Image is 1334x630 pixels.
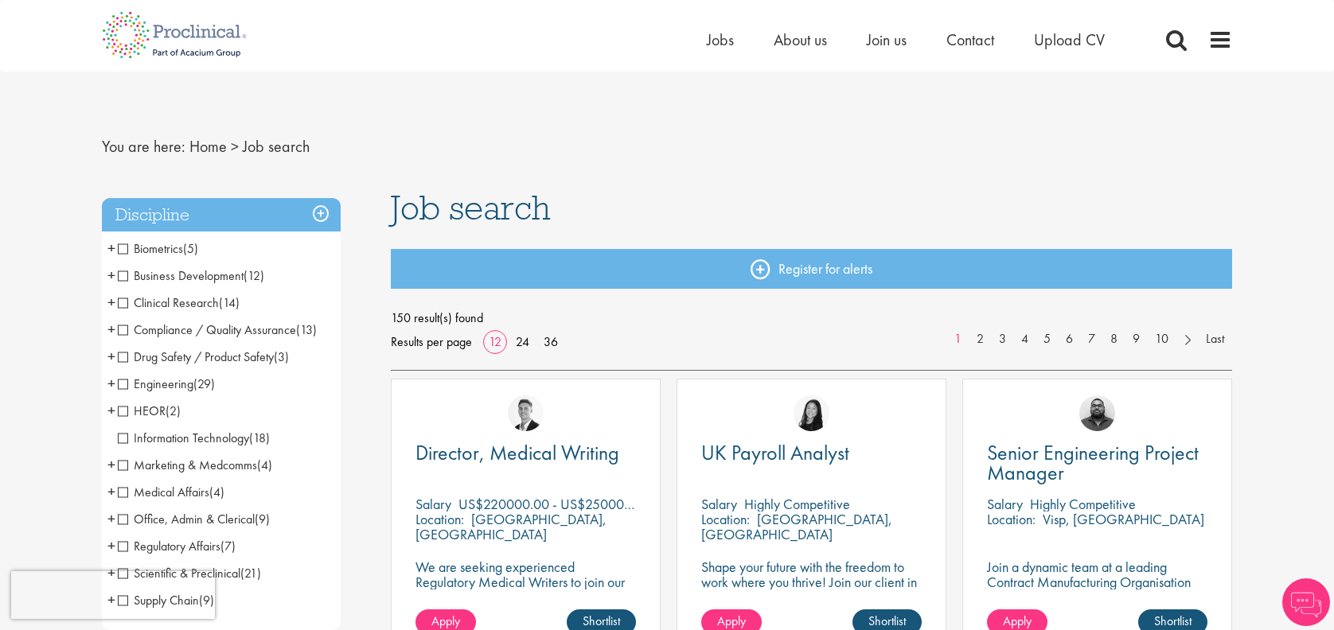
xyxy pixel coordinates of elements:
p: Visp, [GEOGRAPHIC_DATA] [1043,510,1204,528]
span: UK Payroll Analyst [701,439,849,466]
span: Senior Engineering Project Manager [987,439,1199,486]
span: (4) [209,484,224,500]
iframe: reCAPTCHA [11,571,215,619]
span: (13) [296,321,317,338]
span: Drug Safety / Product Safety [118,348,289,365]
a: Contact [946,29,994,50]
a: 8 [1102,330,1125,348]
span: Director, Medical Writing [415,439,619,466]
a: Register for alerts [391,249,1233,289]
p: US$220000.00 - US$250000.00 per annum + Highly Competitive Salary [458,495,870,513]
a: 4 [1013,330,1036,348]
span: + [107,534,115,558]
span: (3) [274,348,289,365]
span: (2) [166,402,181,419]
a: Join us [867,29,907,50]
span: HEOR [118,402,166,419]
span: Biometrics [118,240,183,257]
span: Business Development [118,267,264,284]
span: + [107,290,115,314]
a: Jobs [707,29,734,50]
a: 10 [1147,330,1176,348]
span: Biometrics [118,240,198,257]
a: breadcrumb link [189,136,227,157]
a: Last [1198,330,1232,348]
span: Office, Admin & Clerical [118,511,270,527]
span: Location: [415,510,464,528]
span: (4) [257,457,272,473]
p: Highly Competitive [744,495,850,513]
p: [GEOGRAPHIC_DATA], [GEOGRAPHIC_DATA] [415,510,607,543]
span: (7) [220,538,236,554]
span: (5) [183,240,198,257]
span: Apply [1003,612,1032,629]
p: [GEOGRAPHIC_DATA], [GEOGRAPHIC_DATA] [701,510,892,543]
span: + [107,561,115,585]
span: (12) [244,267,264,284]
span: HEOR [118,402,181,419]
span: Apply [717,612,746,629]
a: Senior Engineering Project Manager [987,443,1207,483]
span: Regulatory Affairs [118,538,220,554]
span: (29) [193,375,215,392]
a: UK Payroll Analyst [701,443,922,463]
a: 24 [510,333,535,350]
img: Ashley Bennett [1079,395,1115,431]
span: + [107,236,115,260]
span: > [231,136,239,157]
span: Location: [987,510,1036,528]
span: Job search [243,136,310,157]
img: George Watson [508,395,544,431]
span: 150 result(s) found [391,306,1233,330]
h3: Discipline [102,198,341,232]
span: Drug Safety / Product Safety [118,348,274,365]
span: Results per page [391,330,472,354]
span: + [107,344,115,368]
span: You are here: [102,136,185,157]
p: Shape your future with the freedom to work where you thrive! Join our client in a hybrid role tha... [701,559,922,605]
a: 3 [991,330,1014,348]
a: Upload CV [1034,29,1105,50]
img: Numhom Sudsok [794,395,829,431]
span: Compliance / Quality Assurance [118,321,296,338]
span: + [107,453,115,476]
a: 7 [1080,330,1103,348]
span: Clinical Research [118,294,240,311]
span: Medical Affairs [118,484,209,500]
span: Apply [431,612,460,629]
span: Marketing & Medcomms [118,457,257,473]
span: (9) [255,511,270,527]
span: Job search [391,186,551,229]
a: Director, Medical Writing [415,443,636,463]
span: (21) [240,565,261,581]
a: 5 [1036,330,1059,348]
span: Medical Affairs [118,484,224,500]
span: + [107,317,115,341]
span: + [107,371,115,395]
a: 12 [483,333,507,350]
span: Engineering [118,375,193,392]
span: + [107,480,115,504]
span: Scientific & Preclinical [118,565,240,581]
span: Information Technology [118,430,249,446]
span: + [107,399,115,422]
span: Compliance / Quality Assurance [118,321,317,338]
span: Business Development [118,267,244,284]
span: Salary [415,495,451,513]
a: 36 [538,333,564,350]
span: Clinical Research [118,294,219,311]
a: About us [774,29,827,50]
p: We are seeking experienced Regulatory Medical Writers to join our client, a dynamic and growing b... [415,559,636,620]
a: 9 [1125,330,1148,348]
img: Chatbot [1282,578,1330,626]
span: Marketing & Medcomms [118,457,272,473]
span: Information Technology [118,430,270,446]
